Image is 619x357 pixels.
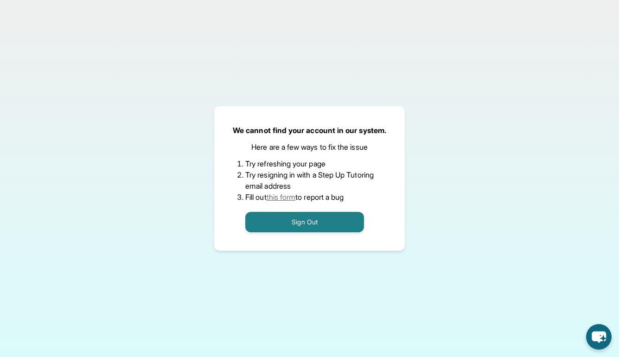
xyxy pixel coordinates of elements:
[267,192,296,202] a: this form
[245,191,374,203] li: Fill out to report a bug
[233,125,386,136] p: We cannot find your account in our system.
[245,212,364,232] button: Sign Out
[245,169,374,191] li: Try resigning in with a Step Up Tutoring email address
[586,324,612,350] button: chat-button
[251,141,368,153] p: Here are a few ways to fix the issue
[245,217,364,226] a: Sign Out
[245,158,374,169] li: Try refreshing your page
